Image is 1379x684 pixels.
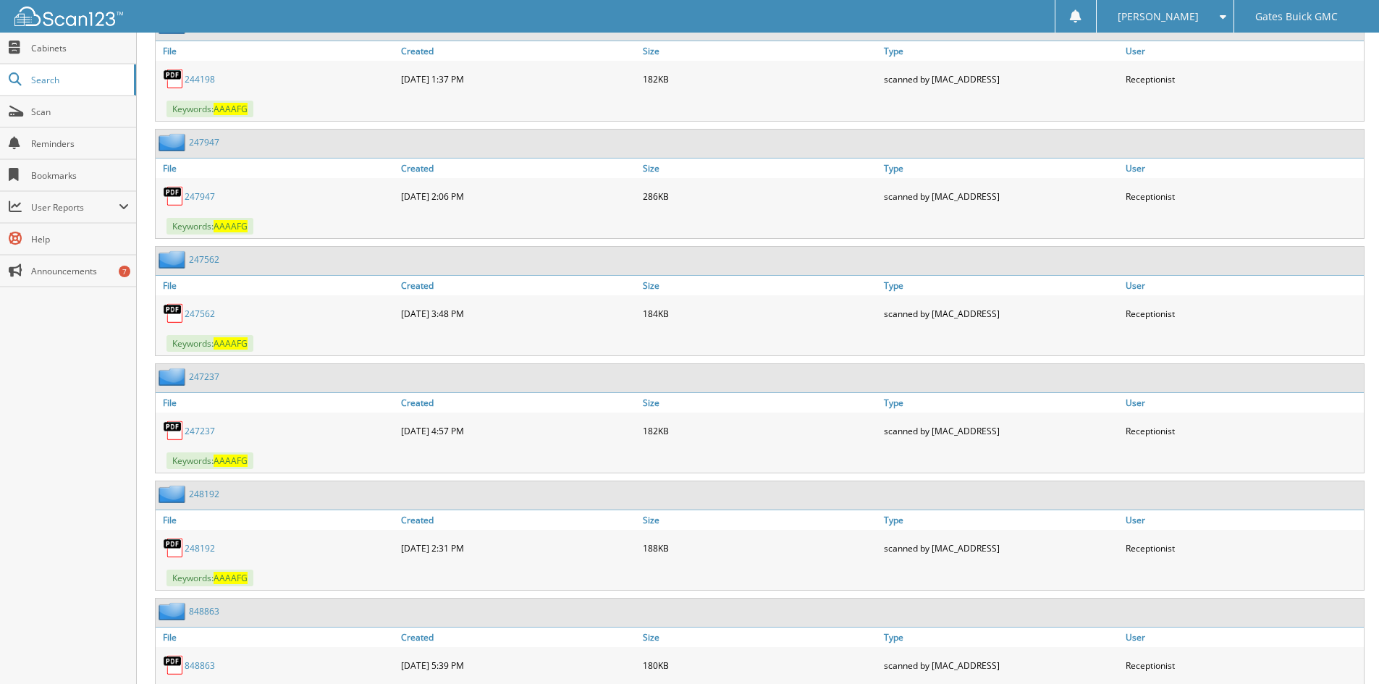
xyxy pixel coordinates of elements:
div: [DATE] 3:48 PM [397,299,639,328]
span: Keywords: [166,218,253,235]
span: Reminders [31,138,129,150]
a: Type [880,276,1122,295]
a: Created [397,510,639,530]
div: 182KB [639,416,881,445]
a: Type [880,393,1122,413]
div: 188KB [639,533,881,562]
a: Size [639,41,881,61]
a: Size [639,276,881,295]
a: 247947 [189,136,219,148]
img: PDF.png [163,537,185,559]
div: scanned by [MAC_ADDRESS] [880,651,1122,680]
img: PDF.png [163,654,185,676]
span: [PERSON_NAME] [1118,12,1199,21]
a: Type [880,510,1122,530]
a: 248192 [185,542,215,554]
a: 247237 [185,425,215,437]
a: File [156,276,397,295]
a: 247237 [189,371,219,383]
div: scanned by [MAC_ADDRESS] [880,299,1122,328]
img: PDF.png [163,303,185,324]
img: folder2.png [159,485,189,503]
a: User [1122,276,1364,295]
a: Created [397,276,639,295]
img: folder2.png [159,602,189,620]
span: Announcements [31,265,129,277]
a: File [156,393,397,413]
span: Help [31,233,129,245]
img: folder2.png [159,368,189,386]
div: Receptionist [1122,64,1364,93]
a: File [156,510,397,530]
img: folder2.png [159,133,189,151]
div: Receptionist [1122,299,1364,328]
span: Keywords: [166,335,253,352]
span: Keywords: [166,452,253,469]
span: AAAAFG [214,337,248,350]
div: 286KB [639,182,881,211]
a: 247947 [185,190,215,203]
div: [DATE] 2:31 PM [397,533,639,562]
a: 247562 [185,308,215,320]
a: User [1122,510,1364,530]
img: PDF.png [163,185,185,207]
a: 248192 [189,488,219,500]
div: Receptionist [1122,651,1364,680]
a: File [156,159,397,178]
span: AAAAFG [214,220,248,232]
div: 182KB [639,64,881,93]
span: AAAAFG [214,103,248,115]
div: 184KB [639,299,881,328]
a: 247562 [189,253,219,266]
a: File [156,41,397,61]
a: Type [880,41,1122,61]
img: PDF.png [163,68,185,90]
div: 7 [119,266,130,277]
a: Size [639,159,881,178]
span: Cabinets [31,42,129,54]
div: Receptionist [1122,533,1364,562]
a: Size [639,510,881,530]
a: User [1122,41,1364,61]
a: User [1122,628,1364,647]
a: Size [639,628,881,647]
a: Created [397,159,639,178]
span: AAAAFG [214,455,248,467]
span: Keywords: [166,101,253,117]
div: [DATE] 2:06 PM [397,182,639,211]
img: PDF.png [163,420,185,442]
span: Gates Buick GMC [1255,12,1338,21]
img: scan123-logo-white.svg [14,7,123,26]
div: scanned by [MAC_ADDRESS] [880,182,1122,211]
div: scanned by [MAC_ADDRESS] [880,64,1122,93]
span: AAAAFG [214,572,248,584]
a: Created [397,628,639,647]
a: Created [397,393,639,413]
a: File [156,628,397,647]
div: [DATE] 1:37 PM [397,64,639,93]
span: Bookmarks [31,169,129,182]
a: Size [639,393,881,413]
div: Receptionist [1122,182,1364,211]
a: Type [880,159,1122,178]
span: Keywords: [166,570,253,586]
span: Scan [31,106,129,118]
a: Created [397,41,639,61]
div: scanned by [MAC_ADDRESS] [880,416,1122,445]
a: 244198 [185,73,215,85]
img: folder2.png [159,250,189,269]
a: User [1122,393,1364,413]
a: 848863 [189,605,219,617]
div: [DATE] 4:57 PM [397,416,639,445]
div: 180KB [639,651,881,680]
div: [DATE] 5:39 PM [397,651,639,680]
a: Type [880,628,1122,647]
a: 848863 [185,659,215,672]
div: scanned by [MAC_ADDRESS] [880,533,1122,562]
div: Receptionist [1122,416,1364,445]
a: User [1122,159,1364,178]
span: Search [31,74,127,86]
span: User Reports [31,201,119,214]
